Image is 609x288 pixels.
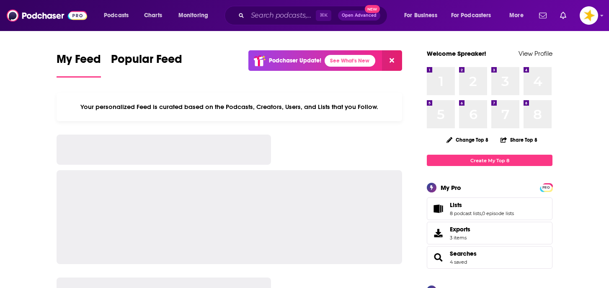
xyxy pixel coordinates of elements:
[178,10,208,21] span: Monitoring
[446,9,503,22] button: open menu
[482,210,514,216] a: 0 episode lists
[580,6,598,25] button: Show profile menu
[500,132,538,148] button: Share Top 8
[509,10,524,21] span: More
[450,259,467,265] a: 4 saved
[427,49,486,57] a: Welcome Spreaker!
[57,52,101,78] a: My Feed
[57,93,402,121] div: Your personalized Feed is curated based on the Podcasts, Creators, Users, and Lists that you Follow.
[98,9,139,22] button: open menu
[144,10,162,21] span: Charts
[104,10,129,21] span: Podcasts
[248,9,316,22] input: Search podcasts, credits, & more...
[557,8,570,23] a: Show notifications dropdown
[232,6,395,25] div: Search podcasts, credits, & more...
[450,201,462,209] span: Lists
[450,226,470,233] span: Exports
[430,203,446,215] a: Lists
[441,184,461,192] div: My Pro
[139,9,167,22] a: Charts
[519,49,552,57] a: View Profile
[7,8,87,23] img: Podchaser - Follow, Share and Rate Podcasts
[338,10,380,21] button: Open AdvancedNew
[430,227,446,239] span: Exports
[269,57,321,64] p: Podchaser Update!
[427,246,552,269] span: Searches
[316,10,331,21] span: ⌘ K
[541,184,551,190] a: PRO
[536,8,550,23] a: Show notifications dropdown
[427,155,552,166] a: Create My Top 8
[342,13,377,18] span: Open Advanced
[450,250,477,257] a: Searches
[580,6,598,25] img: User Profile
[481,210,482,216] span: ,
[398,9,448,22] button: open menu
[450,201,514,209] a: Lists
[441,135,493,145] button: Change Top 8
[111,52,182,78] a: Popular Feed
[450,210,481,216] a: 8 podcast lists
[111,52,182,71] span: Popular Feed
[541,184,551,191] span: PRO
[427,222,552,244] a: Exports
[365,5,380,13] span: New
[580,6,598,25] span: Logged in as Spreaker_Prime
[404,10,437,21] span: For Business
[451,10,491,21] span: For Podcasters
[325,55,375,67] a: See What's New
[450,235,470,241] span: 3 items
[427,197,552,220] span: Lists
[430,252,446,263] a: Searches
[173,9,219,22] button: open menu
[503,9,534,22] button: open menu
[57,52,101,71] span: My Feed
